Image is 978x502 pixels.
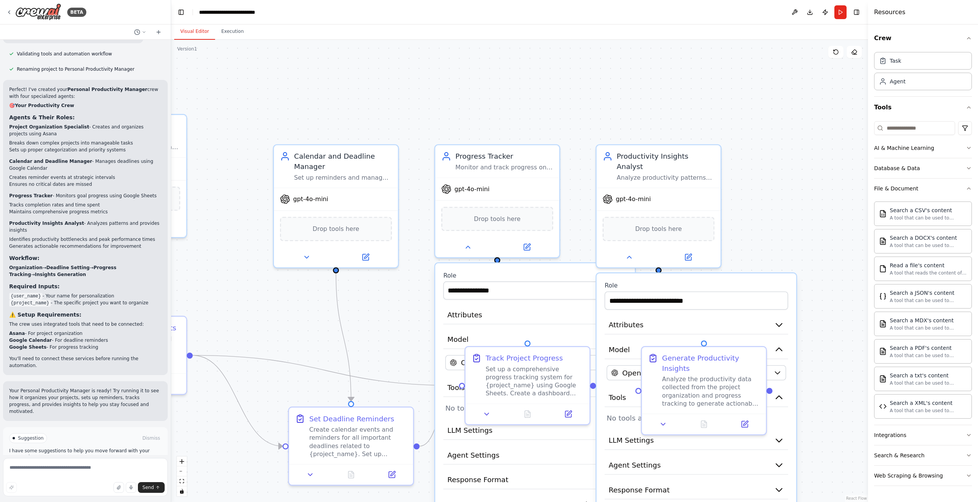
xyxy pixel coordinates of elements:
[879,375,887,383] img: TXTSearchTool
[890,408,967,414] div: A tool that can be used to semantic search a query from a XML's content.
[9,337,162,344] li: - For deadline reminders
[18,435,44,441] span: Suggestion
[659,251,716,263] button: Open in side panel
[454,185,489,193] span: gpt-4o-mini
[874,144,934,152] div: AI & Machine Learning
[17,66,134,72] span: Renaming project to Personal Productivity Manager
[447,382,465,392] span: Tools
[83,335,180,367] div: Create and organize personal projects for {user_name}. Break down the project "{project_name}" in...
[443,446,627,465] button: Agent Settings
[609,485,670,495] span: Response Format
[61,316,187,395] div: Organize Personal ProjectsCreate and organize personal projects for {user_name}. Break down the p...
[727,418,762,431] button: Open in side panel
[443,271,627,279] label: Role
[309,426,407,458] div: Create calendar events and reminders for all important deadlines related to {project_name}. Set u...
[294,151,392,172] div: Calendar and Deadline Manager
[447,425,492,435] span: LLM Settings
[293,195,328,203] span: gpt-4o-mini
[605,281,788,289] label: Role
[177,486,187,496] button: toggle interactivity
[126,482,136,493] button: Click to speak your automation idea
[9,86,162,100] p: Perfect! I've created your crew with four specialized agents:
[294,174,392,182] div: Set up reminders and manage important deadlines by creating calendar events, scheduling follow-up...
[174,24,215,40] button: Visual Editor
[879,210,887,218] img: CSVSearchTool
[607,365,786,380] button: OpenAI - gpt-4o-mini
[125,221,182,233] button: Open in side panel
[683,418,725,431] button: No output available
[15,3,61,21] img: Logo
[288,406,414,486] div: Set Deadline RemindersCreate calendar events and reminders for all important deadlines related to...
[874,164,920,172] div: Database & Data
[9,338,52,343] strong: Google Calendar
[9,193,53,198] strong: Progress Tracker
[874,158,972,178] button: Database & Data
[9,146,162,153] li: Sets up proper categorization and priority systems
[846,496,867,500] a: React Flow attribution
[113,482,124,493] button: Upload files
[443,471,627,489] button: Response Format
[622,368,696,378] span: OpenAI - gpt-4o-mini
[445,355,625,370] button: OpenAI - gpt-4o-mini
[879,403,887,410] img: XMLSearchTool
[851,7,862,18] button: Hide right sidebar
[609,435,654,445] span: LLM Settings
[9,208,162,215] li: Maintains comprehensive progress metrics
[879,320,887,328] img: MDXSearchTool
[9,174,162,181] li: Creates reminder events at strategic intervals
[9,344,162,351] li: - For progress tracking
[662,353,760,373] div: Generate Productivity Insights
[9,265,42,270] strong: Organization
[9,344,47,350] strong: Google Sheets
[874,185,918,192] div: File & Document
[9,387,162,415] p: Your Personal Productivity Manager is ready! Try running it to see how it organizes your projects...
[596,144,722,268] div: Productivity Insights AnalystAnalyze productivity patterns and provide actionable insights by rev...
[9,124,89,130] strong: Project Organization Specialist
[273,144,399,268] div: Calendar and Deadline ManagerSet up reminders and manage important deadlines by creating calendar...
[193,350,459,391] g: Edge from 41ccb461-994f-4d9a-b2ac-84dbc30b05f9 to e62b78d6-12a3-4993-b99b-0b029bc66c7a
[46,265,89,270] strong: Deadline Setting
[9,330,162,337] li: - For project organization
[147,378,182,390] button: Open in side panel
[9,355,162,369] p: You'll need to connect these services before running the automation.
[874,425,972,445] button: Integrations
[879,237,887,245] img: DOCXSearchTool
[177,46,197,52] div: Version 1
[177,457,187,496] div: React Flow controls
[605,481,788,499] button: Response Format
[506,408,549,420] button: No output available
[9,321,162,328] p: The crew uses integrated tools that need to be connected:
[9,300,51,307] code: {project_name}
[874,8,905,17] h4: Resources
[35,272,86,277] strong: Insights Generation
[67,8,86,17] div: BETA
[447,474,508,484] span: Response Format
[605,456,788,475] button: Agent Settings
[9,448,162,460] p: I have some suggestions to help you move forward with your automation.
[474,214,521,224] span: Drop tools here
[434,144,560,258] div: Progress TrackerMonitor and track progress on goals by updating task statuses, measuring completi...
[152,28,165,37] button: Start a new chat
[890,353,967,359] div: A tool that can be used to semantic search a query from a PDF's content.
[609,460,661,470] span: Agent Settings
[605,316,788,335] button: Attributes
[9,243,162,250] li: Generates actionable recommendations for improvement
[337,251,394,263] button: Open in side panel
[605,340,788,359] button: Model
[890,215,967,221] div: A tool that can be used to semantic search a query from a CSV's content.
[890,242,967,249] div: A tool that can be used to semantic search a query from a DOCX's content.
[890,234,967,242] div: Search a DOCX's content
[890,57,901,65] div: Task
[635,224,682,234] span: Drop tools here
[15,103,74,108] strong: Your Productivity Crew
[142,484,154,491] span: Send
[83,143,180,151] div: Organize and manage personal projects efficiently by creating structured task lists, categorizing...
[177,466,187,476] button: zoom out
[9,102,162,109] h2: 🎯
[447,335,468,344] span: Model
[874,472,943,479] div: Web Scraping & Browsing
[9,220,162,234] p: - Analyzes patterns and provides insights
[374,469,409,481] button: Open in side panel
[486,365,583,397] div: Set up a comprehensive progress tracking system for {project_name} using Google Sheets. Create a ...
[17,51,112,57] span: Validating tools and automation workflow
